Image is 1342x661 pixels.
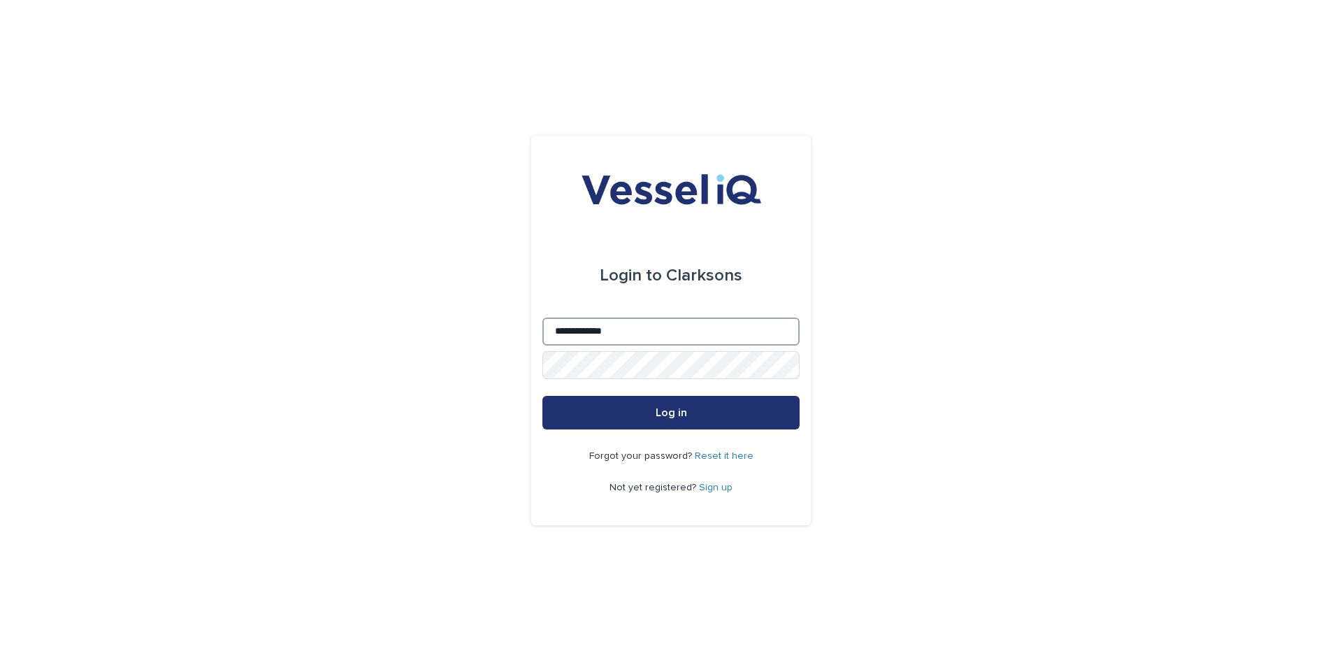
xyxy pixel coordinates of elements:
[609,483,699,492] span: Not yet registered?
[600,256,742,295] div: Clarksons
[600,267,662,284] span: Login to
[542,396,800,429] button: Log in
[656,407,687,418] span: Log in
[695,451,753,461] a: Reset it here
[581,169,761,211] img: DY2harLS7Ky7oFY6OHCp
[699,483,733,492] a: Sign up
[589,451,695,461] span: Forgot your password?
